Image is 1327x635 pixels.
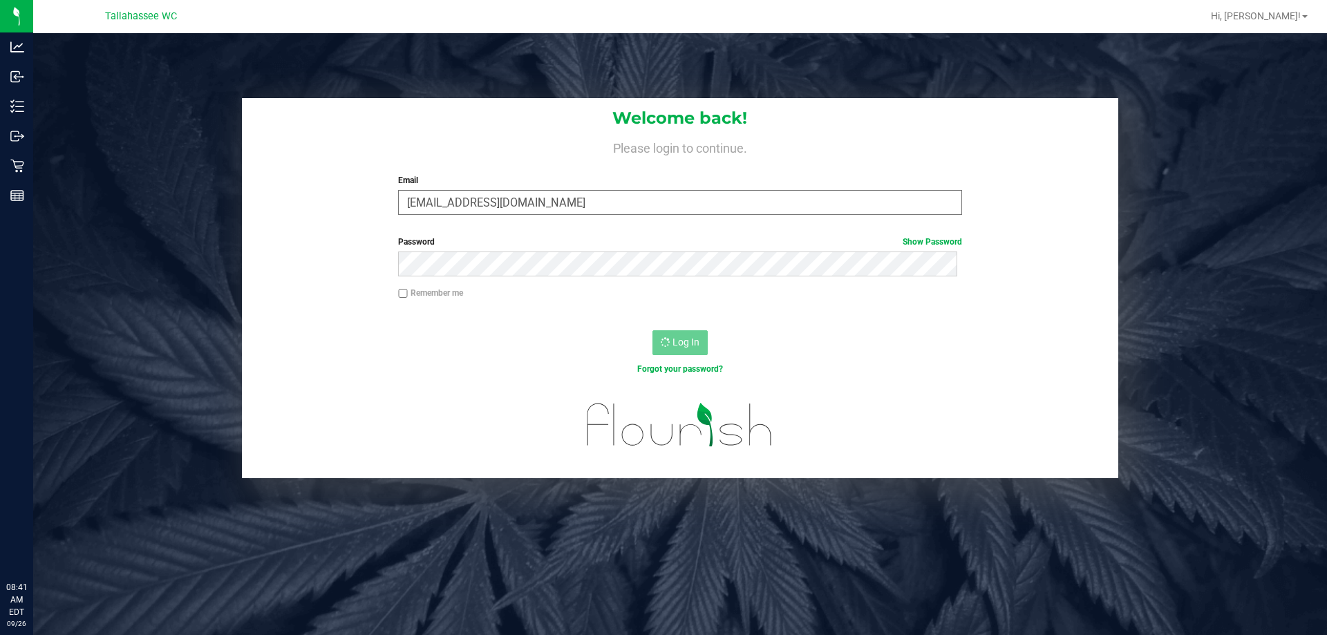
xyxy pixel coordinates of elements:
[652,330,708,355] button: Log In
[903,237,962,247] a: Show Password
[242,109,1118,127] h1: Welcome back!
[10,189,24,202] inline-svg: Reports
[398,237,435,247] span: Password
[10,40,24,54] inline-svg: Analytics
[10,159,24,173] inline-svg: Retail
[6,581,27,618] p: 08:41 AM EDT
[10,70,24,84] inline-svg: Inbound
[398,289,408,298] input: Remember me
[398,174,961,187] label: Email
[570,390,789,460] img: flourish_logo.svg
[105,10,177,22] span: Tallahassee WC
[637,364,723,374] a: Forgot your password?
[10,129,24,143] inline-svg: Outbound
[398,287,463,299] label: Remember me
[10,99,24,113] inline-svg: Inventory
[242,138,1118,155] h4: Please login to continue.
[1211,10,1301,21] span: Hi, [PERSON_NAME]!
[6,618,27,629] p: 09/26
[672,337,699,348] span: Log In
